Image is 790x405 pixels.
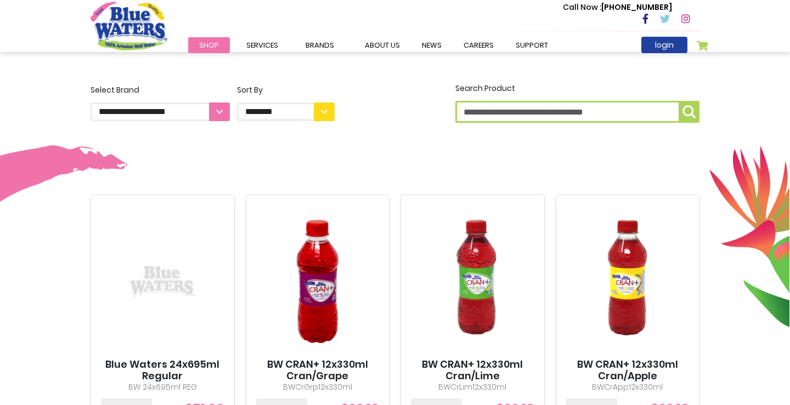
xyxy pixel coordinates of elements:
p: BWCrLim12x330ml [411,381,534,393]
a: login [641,37,687,53]
button: Search Product [679,101,699,123]
p: [PHONE_NUMBER] [563,2,672,13]
img: Blue Waters 24x695ml Regular [108,226,217,336]
p: BWCrApp12x330ml [566,381,690,393]
a: support [505,37,559,53]
input: Search Product [455,101,699,123]
img: search-icon.png [682,105,696,118]
a: BW CRAN+ 12x330ml Cran/Apple [566,358,690,382]
span: Shop [199,40,219,50]
a: BW CRAN+ 12x330ml Cran/Grape [256,358,380,382]
label: Select Brand [91,84,230,121]
a: News [411,37,453,53]
a: careers [453,37,505,53]
select: Sort By [237,102,335,121]
span: Call Now : [563,2,601,13]
select: Select Brand [91,102,230,121]
a: about us [354,37,411,53]
label: Search Product [455,83,699,123]
p: BW 24x695ml REG [101,381,224,393]
a: BW CRAN+ 12x330ml Cran/Lime [411,358,534,382]
img: BW CRAN+ 12x330ml Cran/Lime [411,204,534,358]
img: BW CRAN+ 12x330ml Cran/Apple [566,204,690,358]
span: Services [246,40,278,50]
p: BWCrGrp12x330ml [256,381,380,393]
div: Sort By [237,84,335,96]
a: Blue Waters 24x695ml Regular [101,358,224,382]
img: BW CRAN+ 12x330ml Cran/Grape [256,204,380,358]
a: store logo [91,2,167,50]
span: Brands [306,40,334,50]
